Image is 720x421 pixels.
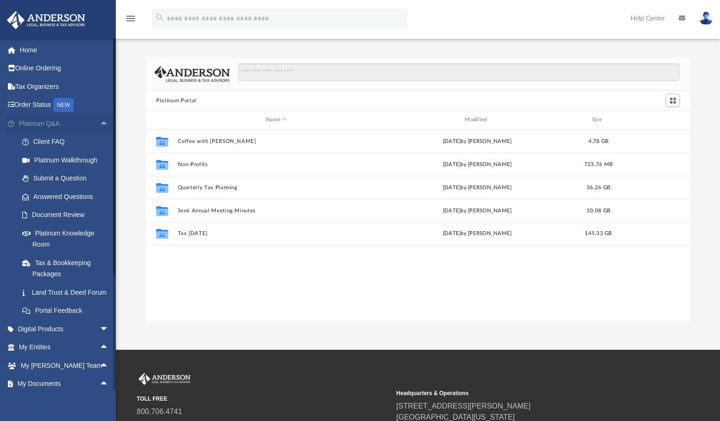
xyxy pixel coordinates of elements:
button: Tax [DATE] [178,230,375,236]
a: Order StatusNEW [6,96,123,115]
div: [DATE] by [PERSON_NAME] [379,183,576,192]
a: My Entitiesarrow_drop_up [6,338,123,357]
div: id [621,116,686,124]
span: arrow_drop_down [100,320,118,339]
button: Platinum Portal [156,97,196,105]
span: 723.76 MB [584,161,613,167]
div: id [150,116,173,124]
a: 800.706.4741 [137,408,182,415]
a: [GEOGRAPHIC_DATA][US_STATE] [396,413,515,421]
span: arrow_drop_up [100,114,118,133]
a: Client FAQ [13,133,123,151]
div: [DATE] by [PERSON_NAME] [379,206,576,215]
button: Quarterly Tax Planning [178,185,375,191]
a: menu [125,18,136,24]
button: Semi Annual Meeting Minutes [178,208,375,214]
span: arrow_drop_up [100,356,118,375]
a: My Documentsarrow_drop_up [6,375,118,393]
span: 145.33 GB [585,231,612,236]
a: Land Trust & Deed Forum [13,283,123,302]
a: Answered Questions [13,187,123,206]
div: [DATE] by [PERSON_NAME] [379,137,576,145]
div: grid [146,130,690,321]
a: Document Review [13,206,123,224]
div: NEW [53,98,74,112]
span: arrow_drop_up [100,338,118,357]
a: Tax Organizers [6,77,123,96]
div: Modified [379,116,576,124]
img: Anderson Advisors Platinum Portal [137,373,192,385]
i: search [155,12,165,23]
div: Name [177,116,375,124]
button: Coffee with [PERSON_NAME] [178,138,375,144]
small: TOLL FREE [137,395,390,403]
div: Size [580,116,617,124]
span: 4.78 GB [588,138,609,143]
span: 10.08 GB [587,208,610,213]
img: Anderson Advisors Platinum Portal [4,11,88,29]
button: Switch to Grid View [666,94,680,107]
a: Submit a Question [13,169,123,188]
a: Portal Feedback [13,302,123,320]
a: Tax & Bookkeeping Packages [13,254,123,283]
a: Platinum Q&Aarrow_drop_up [6,114,123,133]
span: arrow_drop_up [100,375,118,394]
a: Digital Productsarrow_drop_down [6,320,123,338]
a: Platinum Knowledge Room [13,224,123,254]
small: Headquarters & Operations [396,389,649,397]
span: 36.26 GB [587,185,610,190]
a: My [PERSON_NAME] Teamarrow_drop_up [6,356,118,375]
a: [STREET_ADDRESS][PERSON_NAME] [396,402,531,410]
div: [DATE] by [PERSON_NAME] [379,229,576,238]
a: Online Ordering [6,59,123,78]
a: Home [6,41,123,59]
img: User Pic [699,12,713,25]
a: Platinum Walkthrough [13,151,123,169]
div: [DATE] by [PERSON_NAME] [379,160,576,168]
button: Non-Profits [178,161,375,167]
input: Search files and folders [238,63,680,81]
i: menu [125,13,136,24]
